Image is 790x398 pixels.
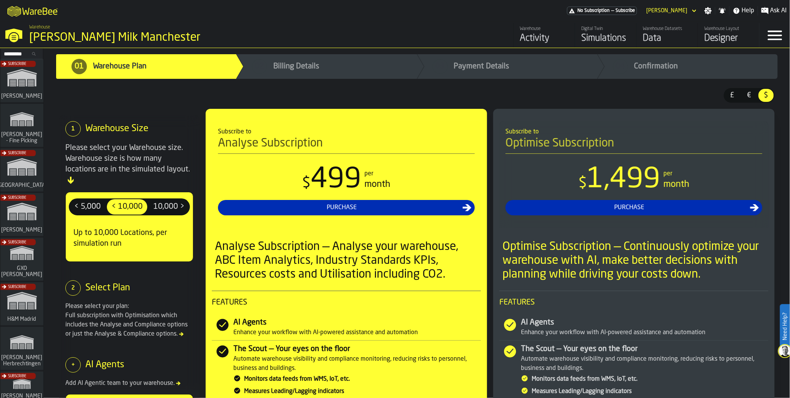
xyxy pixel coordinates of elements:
div: Add AI Agentic team to your warehouse. [65,379,193,388]
div: thumb [725,89,740,102]
div: Please select your Warehouse size. Warehouse size is how many locations are in the simulated layout. [65,143,193,186]
label: button-switch-multi-< 5,000 [69,198,106,215]
a: link-to-/wh/i/baca6aa3-d1fc-43c0-a604-2a1c9d5db74d/simulations [0,238,43,282]
a: link-to-/wh/i/f0a6b354-7883-413a-84ff-a65eb9c31f03/simulations [0,327,43,371]
div: thumb [70,199,105,215]
label: button-toggle-Menu [760,23,790,48]
span: £ [726,90,738,100]
div: Automate warehouse visibility and compliance monitoring, reducing risks to personnel, business an... [521,355,768,373]
label: button-switch-multi-$ [758,88,775,103]
span: $ [579,176,587,191]
a: link-to-/wh/i/72fe6713-8242-4c3c-8adf-5d67388ea6d5/simulations [0,59,43,104]
span: 02 [255,61,264,72]
label: button-switch-multi-10,000 > [148,198,190,215]
div: Select Plan [85,282,130,294]
div: Monitors data feeds from WMS, IoT, etc. [244,375,481,384]
div: Please select your plan: Full subscription with Optimisation which includes the Analyse and Compl... [65,302,193,339]
span: Subscribe [8,151,26,155]
div: Monitors data feeds from WMS, IoT, etc. [532,375,768,384]
span: 499 [311,166,362,194]
a: link-to-/wh/i/b09612b5-e9f1-4a3a-b0a4-784729d61419/simulations [575,23,636,48]
span: Confirmation [634,61,678,72]
span: Warehouse [29,25,50,30]
span: 03 [436,61,445,72]
div: 1 [65,121,81,137]
div: thumb [758,89,774,102]
a: link-to-/wh/i/b09612b5-e9f1-4a3a-b0a4-784729d61419/pricing/ [567,7,637,15]
div: Warehouse Layout [704,26,753,32]
div: Analyse Subscription — Analyse your warehouse, ABC Item Analytics, Industry Standards KPIs, Resou... [215,240,481,281]
span: Billing Details [273,61,319,72]
span: 04 [616,61,625,72]
div: month [365,178,391,191]
label: button-switch-multi-€ [741,88,758,103]
div: thumb [742,89,757,102]
label: Need Help? [781,305,789,348]
div: + [65,357,81,373]
a: link-to-/wh/i/b5402f52-ce28-4f27-b3d4-5c6d76174849/simulations [0,148,43,193]
div: Subscribe to [218,127,475,137]
span: Payment Details [454,61,509,72]
div: Purchase [509,203,750,212]
div: per [365,169,374,178]
div: Warehouse Size [85,123,148,135]
div: DropdownMenuValue-Ana Milicic [643,6,698,15]
a: link-to-/wh/i/b09612b5-e9f1-4a3a-b0a4-784729d61419/data [636,23,698,48]
span: Warehouse Plan [93,61,146,72]
span: Help [742,6,755,15]
span: Subscribe [8,240,26,245]
span: Features [212,297,481,308]
span: € [743,90,755,100]
div: Menu Subscription [567,7,637,15]
a: link-to-/wh/i/b09612b5-e9f1-4a3a-b0a4-784729d61419/designer [698,23,759,48]
span: < 10,000 [108,201,146,213]
div: The Scout — Your eyes on the floor [233,344,481,355]
div: Purchase [221,203,462,212]
span: Subscribe [8,285,26,289]
h4: Analyse Subscription [218,137,475,154]
div: Data [643,32,692,45]
div: Simulations [581,32,630,45]
div: The Scout — Your eyes on the floor [521,344,768,355]
label: button-toggle-Ask AI [758,6,790,15]
label: button-toggle-Settings [701,7,715,15]
span: Subscribe [8,62,26,66]
div: AI Agents [521,317,768,328]
a: link-to-/wh/i/0438fb8c-4a97-4a5b-bcc6-2889b6922db0/simulations [0,282,43,327]
span: 01 [75,61,84,72]
span: Subscribe [8,374,26,378]
div: Enhance your workflow with AI-powered assistance and automation [521,328,768,337]
span: No Subscription [577,8,610,13]
div: Automate warehouse visibility and compliance monitoring, reducing risks to personnel, business an... [233,355,481,373]
div: Subscribe to [506,127,762,137]
span: Subscribe [8,196,26,200]
span: $ [303,176,311,191]
h4: Optimise Subscription [506,137,762,154]
div: thumb [107,199,147,215]
a: link-to-/wh/i/b09612b5-e9f1-4a3a-b0a4-784729d61419/feed/ [513,23,575,48]
div: 2 [65,280,81,296]
span: 1,499 [587,166,660,194]
button: button-Purchase [218,200,475,215]
label: button-toggle-Help [730,6,758,15]
div: [PERSON_NAME] Milk Manchester [29,31,237,45]
div: Up to 10,000 Locations, per simulation run [69,221,190,255]
div: Measures Leading/Lagging indicators [244,387,481,396]
span: — [611,8,614,13]
div: AI Agents [85,359,124,371]
div: Warehouse Datasets [643,26,692,32]
div: Enhance your workflow with AI-powered assistance and automation [233,328,481,337]
label: button-switch-multi-£ [724,88,741,103]
div: Optimise Subscription — Continuously optimize your warehouse with AI, make better decisions with ... [502,240,768,281]
span: $ [760,90,772,100]
button: button-Purchase [506,200,762,215]
span: Subscribe [615,8,635,13]
label: button-switch-multi-< 10,000 [106,198,148,215]
div: AI Agents [233,317,481,328]
span: 10,000 > [150,201,188,213]
a: link-to-/wh/i/1653e8cc-126b-480f-9c47-e01e76aa4a88/simulations [0,193,43,238]
nav: Progress [44,48,790,85]
div: Designer [704,32,753,45]
label: button-toggle-Notifications [715,7,729,15]
div: per [664,169,672,178]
